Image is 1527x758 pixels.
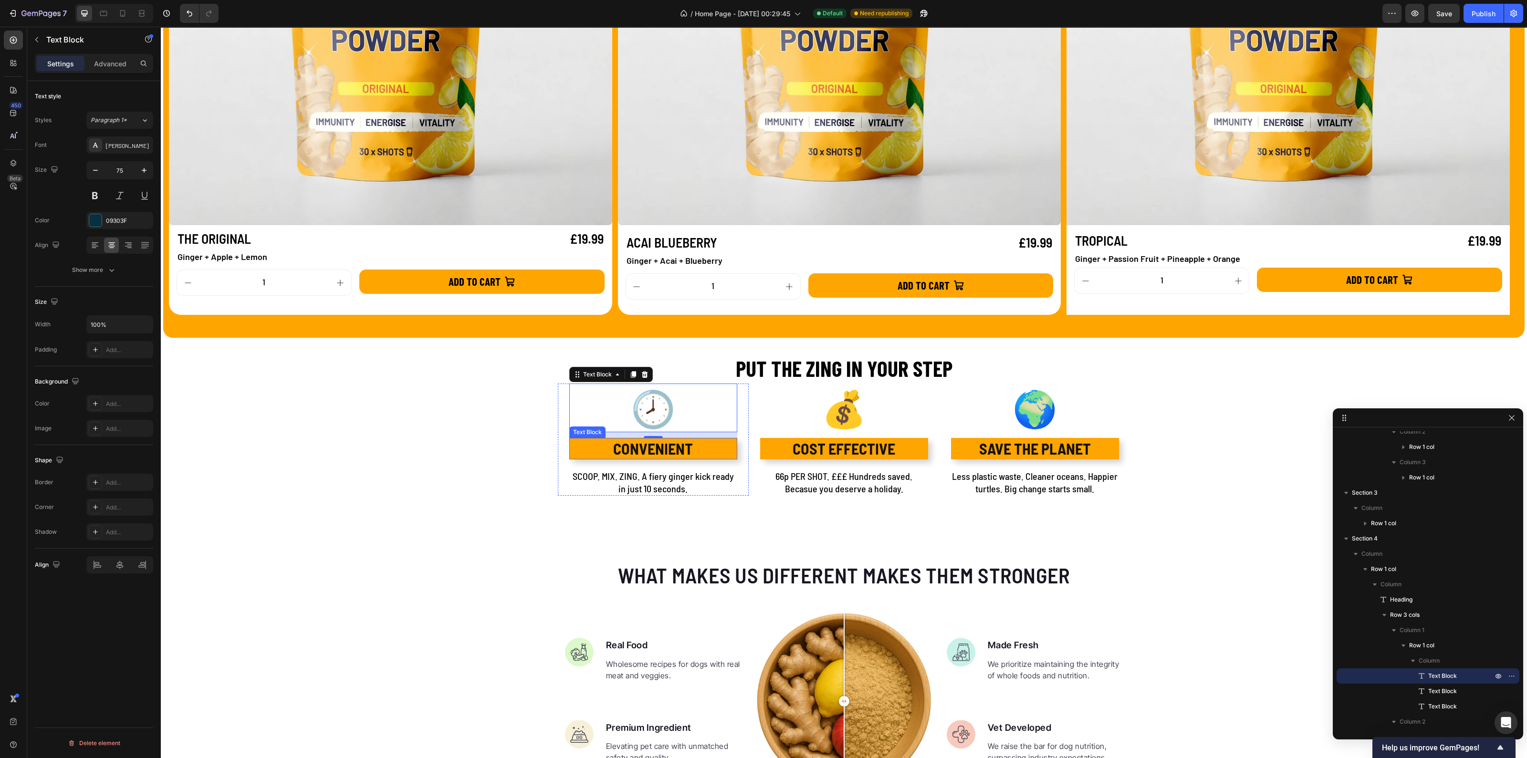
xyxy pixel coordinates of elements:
div: Border [35,478,53,487]
div: £19.99 [1200,204,1341,223]
div: Background [35,375,81,388]
div: Publish [1472,9,1496,19]
div: Text Block [420,343,453,352]
div: Beta [7,175,23,182]
span: Column [1361,503,1382,513]
span: Save [1436,10,1452,18]
span: Home Page - [DATE] 00:29:45 [695,9,790,19]
span: Column [1381,580,1401,589]
div: Undo/Redo [180,4,219,23]
p: Advanced [94,59,126,69]
p: Settings [47,59,74,69]
div: Text style [35,92,61,101]
div: Add... [106,478,151,487]
h2: Rich Text Editor. Editing area: main [397,326,970,357]
button: increment [169,243,190,269]
div: Styles [35,116,52,125]
div: 09303F [106,217,151,225]
p: Less plastic waste. Cleaner oceans. Happier turtles. Big change starts small. [791,443,957,468]
p: What makes us different makes them stronger [405,535,962,562]
div: Open Intercom Messenger [1495,711,1517,734]
div: Add... [106,528,151,537]
span: Column 2 [1400,427,1425,436]
button: increment [1067,241,1088,267]
div: ADD TO CART [737,250,789,267]
p: Real Food [445,612,580,626]
p: Ginger + Passion Fruit + Pineapple + Orange [914,226,1340,238]
p: Text Block [46,34,127,45]
p: 7 [63,8,67,19]
button: Paragraph 1* [86,112,153,129]
span: Paragraph 1* [91,116,127,125]
input: quantity [487,247,618,272]
div: Delete element [68,737,120,749]
div: Add... [106,503,151,512]
span: Column 1 [1400,625,1424,635]
input: quantity [935,241,1067,267]
span: Column [1361,549,1382,559]
button: Show survey - Help us improve GemPages! [1382,742,1506,753]
span: Column 3 [1400,457,1426,467]
button: ADD TO CART [199,243,444,267]
span: Row 1 col [1409,473,1434,482]
span: Text Block [1428,686,1457,696]
input: Auto [87,316,153,333]
span: Row 1 col [1409,641,1434,650]
div: Shape [35,454,65,467]
div: 450 [9,102,23,109]
span: Need republishing [860,9,909,18]
button: ADD TO CART [648,247,893,271]
div: Align [35,239,62,252]
p: PUT THE ZING IN YOUR STEP [398,327,969,356]
button: Publish [1464,4,1504,23]
div: Width [35,320,51,329]
p: Ginger + Acai + Blueberry [466,228,892,240]
iframe: Design area [161,27,1527,758]
span: Section 4 [1352,534,1378,543]
strong: SAVE THE PLANET [818,413,930,431]
button: decrement [914,241,935,267]
p: We prioritize maintaining the integrity of whole foods and nutrition. [827,632,962,654]
div: Size [35,164,60,177]
p: Made Fresh [827,612,962,626]
div: Color [35,216,50,225]
div: Font [35,141,47,149]
span: Row 1 col [1371,519,1396,528]
p: Premium Ingredient [445,695,580,708]
div: ADD TO CART [288,247,340,263]
span: Column 2 [1400,717,1425,727]
div: Size [35,296,60,309]
span: Text Block [1428,671,1457,681]
div: Align [35,559,62,571]
h1: ACAI BLUEBERRY [465,206,747,225]
img: 495611768014373769-d0d05e7c-5087-42b5-aed9-fb534b9be8e9.svg [404,694,433,722]
div: Text Block [410,401,443,410]
div: Add... [106,425,151,433]
p: SCOOP. MIX. ZING. A fiery ginger kick ready in just 10 seconds. [409,443,575,468]
h1: TROPICAL [913,204,1196,223]
img: 495611768014373769-0ddaf283-d883-4af8-a027-91e985d2d7ff.svg [786,611,815,640]
div: Corner [35,503,54,511]
button: decrement [16,243,38,269]
p: We raise the bar for dog nutrition, surpassing industry expectations. [827,714,962,737]
span: / [690,9,693,19]
p: Vet Developed [827,695,962,708]
div: Padding [35,345,57,354]
img: 495611768014373769-bd4fb003-0319-4b55-aac3-5af86735ff3c.svg [404,611,433,640]
span: Heading [1390,595,1412,604]
span: Row 1 col [1371,564,1396,574]
button: increment [618,247,639,272]
span: Row 3 cols [1390,610,1420,620]
button: Delete element [35,736,153,751]
strong: 💰 [661,359,706,402]
div: £19.99 [751,206,892,225]
div: [PERSON_NAME] [106,141,151,150]
button: ADD TO CART [1096,241,1341,265]
input: quantity [38,243,169,269]
p: Ginger + Apple + Lemon [17,224,443,236]
button: Show more [35,261,153,279]
span: Section 3 [1352,488,1378,498]
span: Row 1 col [1409,442,1434,452]
p: Wholesome recipes for dogs with real meat and veggies. [445,632,580,654]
